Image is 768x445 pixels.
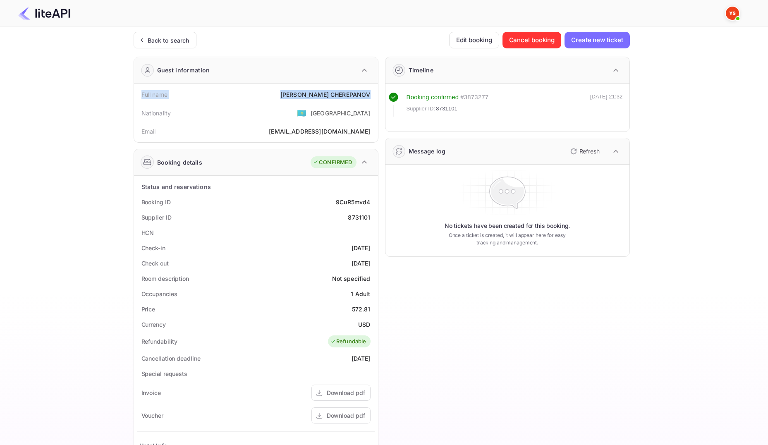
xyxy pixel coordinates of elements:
span: 8731101 [436,105,457,113]
div: 572.81 [352,305,371,313]
button: Cancel booking [502,32,562,48]
div: Email [141,127,156,136]
div: Special requests [141,369,187,378]
div: Status and reservations [141,182,211,191]
div: Full name [141,90,167,99]
div: Invoice [141,388,161,397]
div: [EMAIL_ADDRESS][DOMAIN_NAME] [269,127,370,136]
div: Booking details [157,158,202,167]
div: Refundability [141,337,178,346]
div: CONFIRMED [313,158,352,167]
div: [PERSON_NAME] CHEREPANOV [280,90,371,99]
div: HCN [141,228,154,237]
div: Voucher [141,411,163,420]
div: Nationality [141,109,171,117]
div: Cancellation deadline [141,354,201,363]
div: Check out [141,259,169,268]
div: Not specified [332,274,371,283]
p: No tickets have been created for this booking. [445,222,570,230]
div: [DATE] [352,244,371,252]
div: Room description [141,274,189,283]
div: Booking confirmed [407,93,459,102]
div: Guest information [157,66,210,74]
div: Message log [409,147,446,156]
div: Back to search [148,36,189,45]
img: Yandex Support [726,7,739,20]
button: Create new ticket [565,32,629,48]
div: 8731101 [348,213,370,222]
div: # 3873277 [460,93,488,102]
p: Refresh [579,147,600,156]
div: 9CuR5mvd4 [336,198,370,206]
div: Currency [141,320,166,329]
button: Refresh [565,145,603,158]
button: Edit booking [449,32,499,48]
div: Download pdf [327,388,365,397]
div: Timeline [409,66,433,74]
img: LiteAPI Logo [18,7,70,20]
div: [DATE] [352,354,371,363]
div: Download pdf [327,411,365,420]
div: Refundable [330,337,366,346]
div: [DATE] 21:32 [590,93,623,117]
div: 1 Adult [351,289,370,298]
p: Once a ticket is created, it will appear here for easy tracking and management. [442,232,573,246]
div: [DATE] [352,259,371,268]
span: Supplier ID: [407,105,435,113]
span: United States [297,105,306,120]
div: Price [141,305,156,313]
div: Check-in [141,244,165,252]
div: [GEOGRAPHIC_DATA] [311,109,371,117]
div: Supplier ID [141,213,172,222]
div: USD [358,320,370,329]
div: Booking ID [141,198,171,206]
div: Occupancies [141,289,177,298]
